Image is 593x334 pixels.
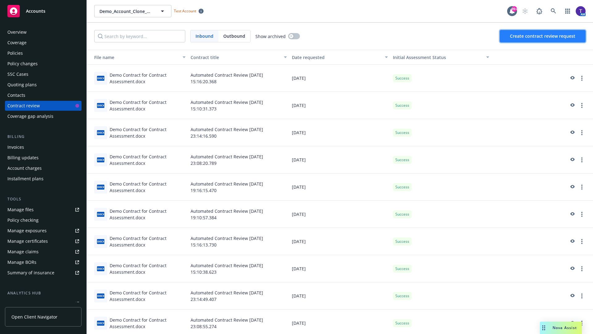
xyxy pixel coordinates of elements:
div: 99+ [511,6,517,12]
span: docx [97,157,104,162]
div: Drag to move [540,322,548,334]
a: preview [568,129,576,136]
a: preview [568,211,576,218]
a: Loss summary generator [5,299,82,309]
div: [DATE] [289,146,391,173]
div: [DATE] [289,173,391,201]
div: Automated Contract Review [DATE] 15:16:13.730 [188,228,289,255]
div: Automated Contract Review [DATE] 19:16:15.470 [188,173,289,201]
span: docx [97,293,104,298]
a: Policy checking [5,215,82,225]
div: Automated Contract Review [DATE] 23:08:20.789 [188,146,289,173]
span: Success [395,239,409,244]
div: Contract title [191,54,280,61]
span: Success [395,130,409,135]
a: Report a Bug [533,5,545,17]
a: preview [568,292,576,300]
div: [DATE] [289,255,391,282]
a: more [578,238,586,245]
div: SSC Cases [7,69,28,79]
div: Manage certificates [7,236,48,246]
div: Toggle SortBy [89,54,179,61]
div: Automated Contract Review [DATE] 15:10:38.623 [188,255,289,282]
a: more [578,292,586,300]
a: more [578,75,586,82]
div: Manage files [7,205,34,215]
img: photo [576,6,586,16]
div: Loss summary generator [7,299,59,309]
div: Automated Contract Review [DATE] 15:10:31.373 [188,92,289,119]
span: Open Client Navigator [11,314,57,320]
div: Billing updates [7,153,39,163]
span: docx [97,130,104,135]
span: docx [97,76,104,80]
div: [DATE] [289,92,391,119]
span: Outbound [223,33,245,39]
a: Manage BORs [5,257,82,267]
div: Automated Contract Review [DATE] 23:14:16.590 [188,119,289,146]
span: Success [395,293,409,299]
div: Toggle SortBy [393,54,482,61]
a: more [578,265,586,272]
a: Overview [5,27,82,37]
a: Policy changes [5,59,82,69]
a: preview [568,319,576,327]
a: Manage files [5,205,82,215]
span: docx [97,103,104,108]
span: Success [395,103,409,108]
div: Contacts [7,90,25,100]
a: preview [568,265,576,272]
button: Nova Assist [540,322,582,334]
span: Success [395,184,409,190]
a: preview [568,183,576,191]
span: Inbound [196,33,213,39]
span: Nova Assist [553,325,577,330]
div: Overview [7,27,27,37]
a: Contacts [5,90,82,100]
div: Demo Contract for Contract Assessment.docx [110,99,186,112]
div: Policy checking [7,215,39,225]
a: preview [568,102,576,109]
span: Test Account [174,8,196,14]
input: Search by keyword... [94,30,185,42]
div: [DATE] [289,65,391,92]
div: File name [89,54,179,61]
a: more [578,319,586,327]
div: Coverage [7,38,27,48]
a: Manage certificates [5,236,82,246]
div: Billing [5,134,82,140]
a: more [578,183,586,191]
span: docx [97,185,104,189]
a: Coverage gap analysis [5,111,82,121]
div: Policies [7,48,23,58]
a: SSC Cases [5,69,82,79]
div: Policy changes [7,59,38,69]
span: Create contract review request [510,33,575,39]
a: Quoting plans [5,80,82,90]
span: Initial Assessment Status [393,54,446,60]
span: Success [395,266,409,272]
span: docx [97,321,104,325]
span: Show archived [255,33,286,40]
span: docx [97,212,104,216]
div: Summary of insurance [7,268,54,278]
a: more [578,156,586,164]
div: Invoices [7,142,24,152]
div: Date requested [292,54,381,61]
div: Analytics hub [5,290,82,296]
span: Success [395,320,409,326]
a: Manage exposures [5,226,82,236]
div: Demo Contract for Contract Assessment.docx [110,235,186,248]
div: Demo Contract for Contract Assessment.docx [110,289,186,302]
div: [DATE] [289,228,391,255]
div: Demo Contract for Contract Assessment.docx [110,181,186,194]
div: Automated Contract Review [DATE] 15:16:20.368 [188,65,289,92]
div: [DATE] [289,119,391,146]
a: Search [547,5,560,17]
div: Installment plans [7,174,44,184]
div: Demo Contract for Contract Assessment.docx [110,153,186,166]
a: Contract review [5,101,82,111]
span: Test Account [171,8,206,14]
button: Demo_Account_Clone_QA_CR_Tests_Demo [94,5,171,17]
